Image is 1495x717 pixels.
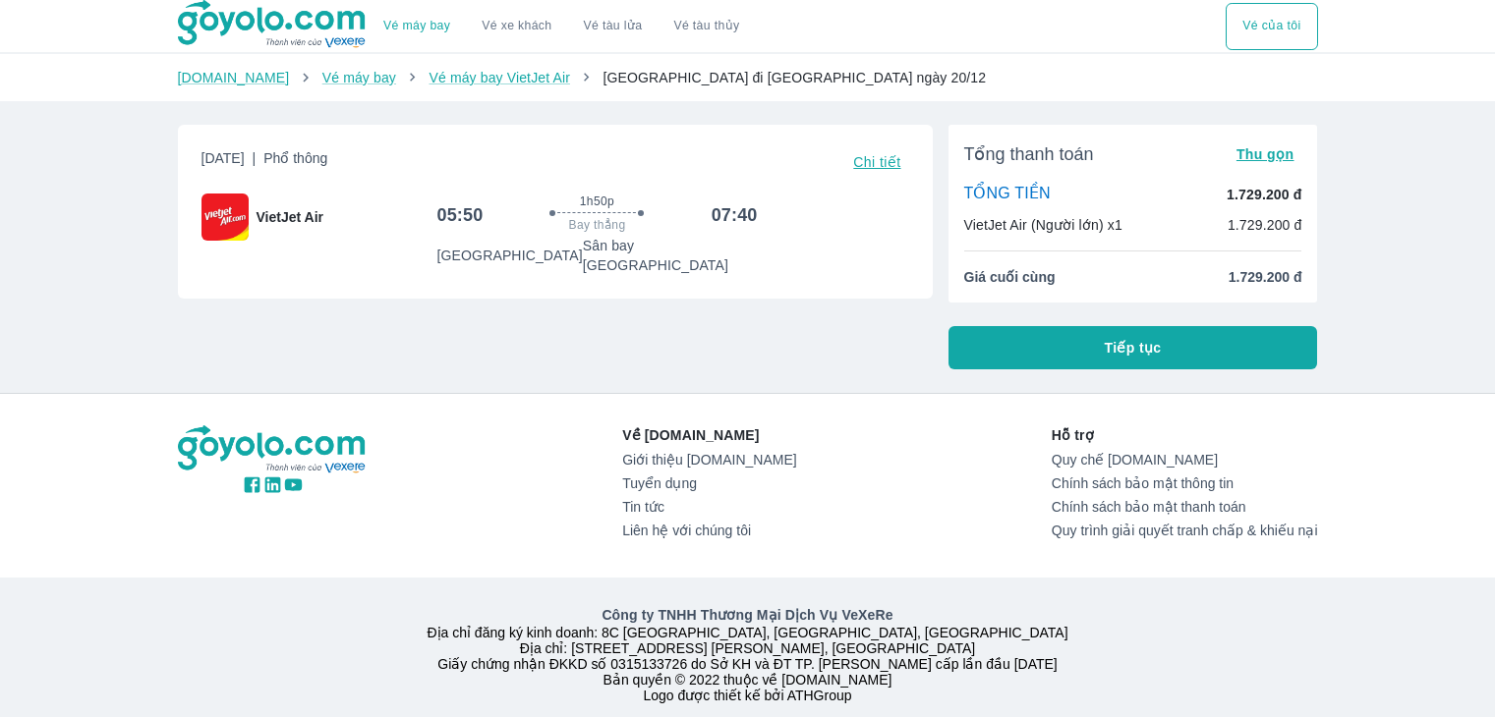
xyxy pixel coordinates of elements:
[368,3,755,50] div: choose transportation mode
[583,236,758,275] p: Sân bay [GEOGRAPHIC_DATA]
[1052,523,1318,538] a: Quy trình giải quyết tranh chấp & khiếu nại
[429,70,569,85] a: Vé máy bay VietJet Air
[622,499,796,515] a: Tin tức
[1227,185,1301,204] p: 1.729.200 đ
[622,523,796,538] a: Liên hệ với chúng tôi
[166,605,1330,703] div: Địa chỉ đăng ký kinh doanh: 8C [GEOGRAPHIC_DATA], [GEOGRAPHIC_DATA], [GEOGRAPHIC_DATA] Địa chỉ: [...
[622,475,796,491] a: Tuyển dụng
[1052,452,1318,468] a: Quy chế [DOMAIN_NAME]
[658,3,755,50] button: Vé tàu thủy
[712,203,758,227] h6: 07:40
[1228,215,1302,235] p: 1.729.200 đ
[569,217,626,233] span: Bay thẳng
[201,148,328,176] span: [DATE]
[1052,475,1318,491] a: Chính sách bảo mật thông tin
[436,246,582,265] p: [GEOGRAPHIC_DATA]
[964,142,1094,166] span: Tổng thanh toán
[845,148,908,176] button: Chi tiết
[622,452,796,468] a: Giới thiệu [DOMAIN_NAME]
[964,215,1122,235] p: VietJet Air (Người lớn) x1
[853,154,900,170] span: Chi tiết
[436,203,483,227] h6: 05:50
[1052,425,1318,445] p: Hỗ trợ
[1236,146,1294,162] span: Thu gọn
[178,68,1318,87] nav: breadcrumb
[178,425,369,474] img: logo
[263,150,327,166] span: Phổ thông
[580,193,614,209] span: 1h50p
[482,19,551,33] a: Vé xe khách
[1052,499,1318,515] a: Chính sách bảo mật thanh toán
[1226,3,1317,50] div: choose transportation mode
[182,605,1314,625] p: Công ty TNHH Thương Mại Dịch Vụ VeXeRe
[1105,338,1162,358] span: Tiếp tục
[964,184,1051,205] p: TỔNG TIỀN
[383,19,450,33] a: Vé máy bay
[178,70,290,85] a: [DOMAIN_NAME]
[964,267,1056,287] span: Giá cuối cùng
[257,207,323,227] span: VietJet Air
[1229,140,1302,168] button: Thu gọn
[568,3,659,50] a: Vé tàu lửa
[1229,267,1302,287] span: 1.729.200 đ
[253,150,257,166] span: |
[603,70,986,85] span: [GEOGRAPHIC_DATA] đi [GEOGRAPHIC_DATA] ngày 20/12
[1226,3,1317,50] button: Vé của tôi
[949,326,1318,369] button: Tiếp tục
[322,70,396,85] a: Vé máy bay
[622,425,796,445] p: Về [DOMAIN_NAME]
